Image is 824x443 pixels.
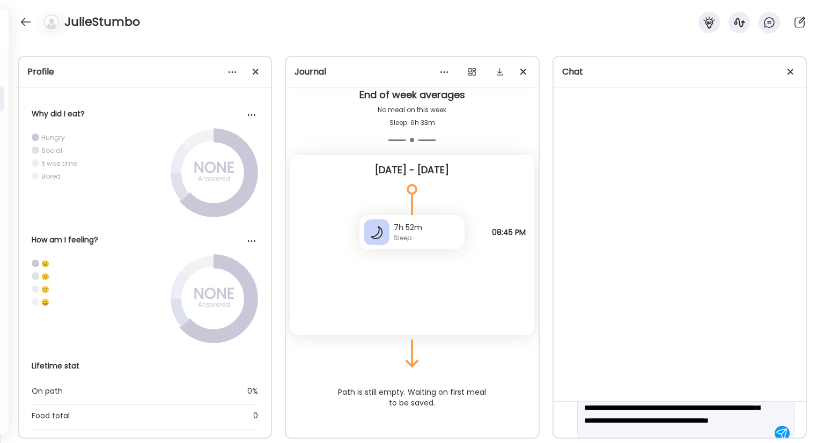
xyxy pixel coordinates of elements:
[41,272,49,281] div: 😕
[41,285,49,294] div: 🙂
[295,65,529,78] div: Journal
[41,133,65,142] div: Hungry
[41,159,77,168] div: It was time
[41,146,62,155] div: Social
[299,164,525,176] div: [DATE] - [DATE]
[44,14,59,29] img: bg-avatar-default.svg
[326,382,498,412] div: Path is still empty. Waiting on first meal to be saved.
[41,298,49,307] div: 😀
[64,13,140,31] h4: JulieStumbo
[32,108,258,120] div: Why did I eat?
[41,259,49,268] div: ☹️
[190,409,259,422] div: 0
[562,65,797,78] div: Chat
[32,234,258,246] div: How am I feeling?
[187,161,241,174] div: NONE
[295,104,529,129] div: No meal on this week Sleep: 6h 33m
[27,65,262,78] div: Profile
[394,222,460,233] div: 7h 52m
[32,409,190,422] div: Food total
[187,172,241,185] div: Answered
[492,227,526,237] span: 08:45 PM
[187,287,241,300] div: NONE
[187,298,241,311] div: Answered
[32,385,190,397] div: On path
[394,233,460,243] div: Sleep
[295,88,529,104] div: End of week averages
[32,360,258,372] div: Lifetime stat
[190,385,259,397] div: 0%
[41,172,61,181] div: Bored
